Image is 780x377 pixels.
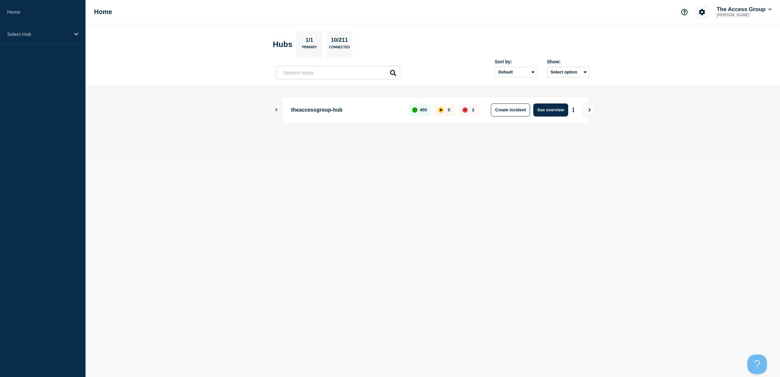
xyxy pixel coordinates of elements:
[462,107,468,113] div: down
[7,31,70,37] p: Select Hub
[583,103,596,117] button: View
[273,40,292,49] h2: Hubs
[547,59,589,64] div: Show:
[94,8,112,16] h1: Home
[747,354,767,374] iframe: Help Scout Beacon - Open
[547,67,589,77] button: Select option
[302,45,317,52] p: Primary
[420,107,427,112] p: 450
[715,6,773,13] button: The Access Group
[678,5,691,19] button: Support
[495,59,537,64] div: Sort by:
[491,103,530,117] button: Create incident
[448,107,450,112] p: 0
[276,66,400,79] input: Search Hubs
[303,37,316,45] p: 1/1
[291,103,401,117] p: theaccessgroup-hub
[715,13,773,17] p: [PERSON_NAME]
[569,104,578,116] button: More actions
[329,45,350,52] p: Connected
[329,37,351,45] p: 10/211
[412,107,417,113] div: up
[438,107,444,113] div: affected
[495,67,537,77] select: Sort by
[695,5,709,19] button: Account settings
[472,107,474,112] p: 2
[533,103,568,117] button: See overview
[275,107,278,112] button: Show Connected Hubs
